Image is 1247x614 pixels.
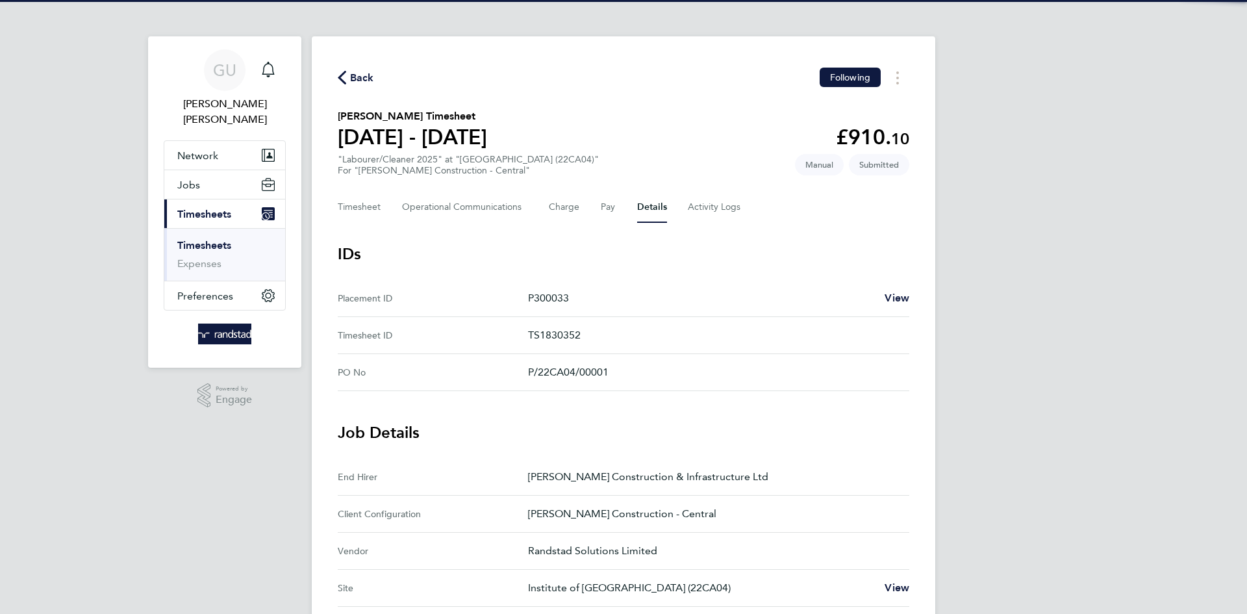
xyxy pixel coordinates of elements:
[601,192,616,223] button: Pay
[338,70,374,86] button: Back
[216,394,252,405] span: Engage
[795,154,844,175] span: This timesheet was manually created.
[891,129,909,148] span: 10
[177,239,231,251] a: Timesheets
[164,96,286,127] span: Georgina Ulysses
[830,71,870,83] span: Following
[528,290,874,306] p: P300033
[338,469,528,485] div: End Hirer
[164,49,286,127] a: GU[PERSON_NAME] [PERSON_NAME]
[528,365,899,380] p: P/22CA04/00001
[164,281,285,310] button: Preferences
[338,154,599,176] div: "Labourer/Cleaner 2025" at "[GEOGRAPHIC_DATA] (22CA04)"
[885,582,909,594] span: View
[350,70,374,86] span: Back
[177,179,200,191] span: Jobs
[338,543,528,559] div: Vendor
[177,208,231,220] span: Timesheets
[338,580,528,596] div: Site
[885,292,909,304] span: View
[338,290,528,306] div: Placement ID
[820,68,881,87] button: Following
[637,192,667,223] button: Details
[688,192,742,223] button: Activity Logs
[849,154,909,175] span: This timesheet is Submitted.
[338,327,528,343] div: Timesheet ID
[164,141,285,170] button: Network
[164,324,286,344] a: Go to home page
[198,324,252,344] img: randstad-logo-retina.png
[528,327,899,343] p: TS1830352
[177,290,233,302] span: Preferences
[338,506,528,522] div: Client Configuration
[177,149,218,162] span: Network
[213,62,236,79] span: GU
[148,36,301,368] nav: Main navigation
[528,580,874,596] p: Institute of [GEOGRAPHIC_DATA] (22CA04)
[338,124,487,150] h1: [DATE] - [DATE]
[836,125,909,149] app-decimal: £910.
[164,228,285,281] div: Timesheets
[338,422,909,443] h3: Job Details
[164,199,285,228] button: Timesheets
[164,170,285,199] button: Jobs
[528,543,899,559] p: Randstad Solutions Limited
[216,383,252,394] span: Powered by
[885,290,909,306] a: View
[528,506,899,522] p: [PERSON_NAME] Construction - Central
[338,192,381,223] button: Timesheet
[338,165,599,176] div: For "[PERSON_NAME] Construction - Central"
[338,244,909,264] h3: IDs
[549,192,580,223] button: Charge
[338,365,528,380] div: PO No
[197,383,253,408] a: Powered byEngage
[886,68,909,88] button: Timesheets Menu
[528,469,899,485] p: [PERSON_NAME] Construction & Infrastructure Ltd
[402,192,528,223] button: Operational Communications
[338,109,487,124] h2: [PERSON_NAME] Timesheet
[177,257,221,270] a: Expenses
[885,580,909,596] a: View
